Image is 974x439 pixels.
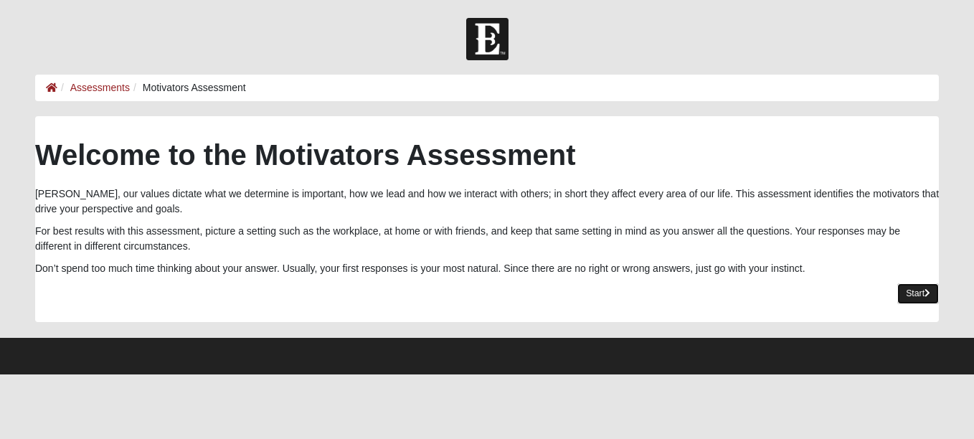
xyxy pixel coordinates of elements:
[35,187,939,217] p: [PERSON_NAME], our values dictate what we determine is important, how we lead and how we interact...
[466,18,509,60] img: Church of Eleven22 Logo
[70,82,130,93] a: Assessments
[130,80,246,95] li: Motivators Assessment
[897,283,939,304] a: Start
[35,138,939,172] h2: Welcome to the Motivators Assessment
[35,224,939,254] p: For best results with this assessment, picture a setting such as the workplace, at home or with f...
[35,261,939,276] p: Don’t spend too much time thinking about your answer. Usually, your first responses is your most ...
